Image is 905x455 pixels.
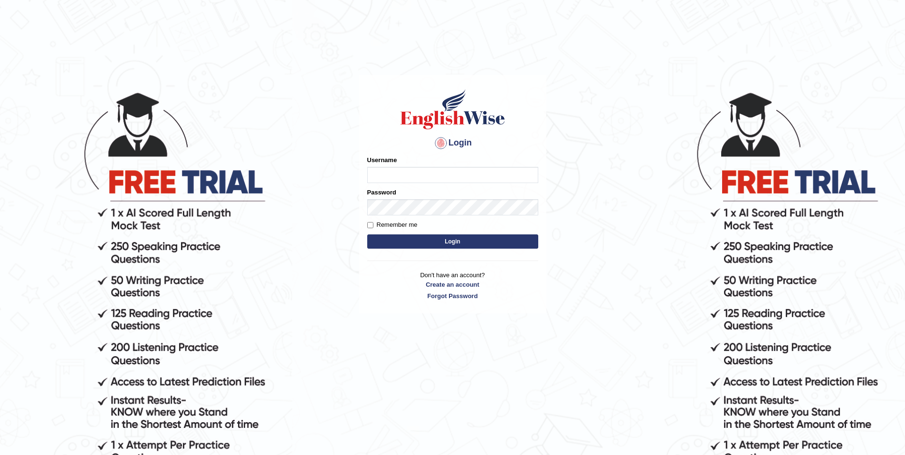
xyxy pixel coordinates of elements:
[367,155,397,165] label: Username
[367,136,538,151] h4: Login
[399,88,507,131] img: Logo of English Wise sign in for intelligent practice with AI
[367,291,538,300] a: Forgot Password
[367,222,373,228] input: Remember me
[367,188,396,197] label: Password
[367,271,538,300] p: Don't have an account?
[367,220,418,230] label: Remember me
[367,280,538,289] a: Create an account
[367,234,538,249] button: Login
